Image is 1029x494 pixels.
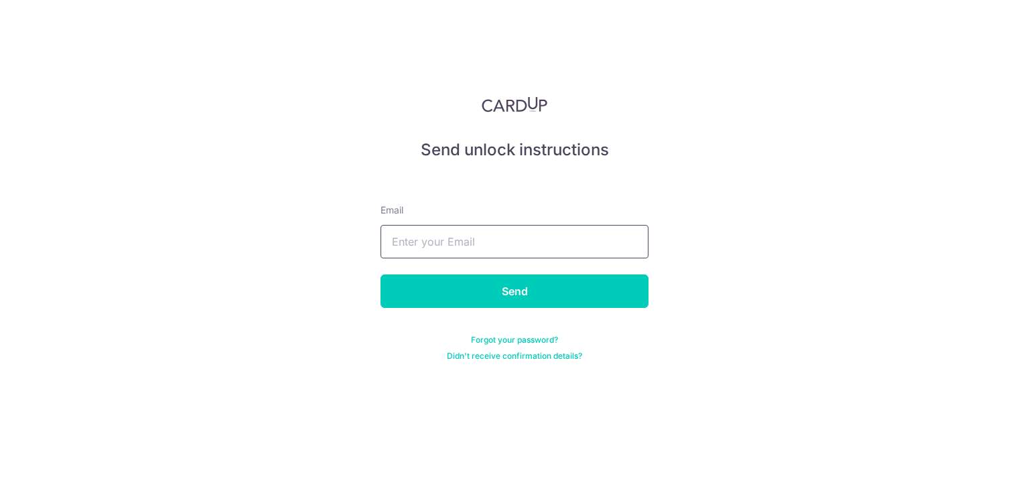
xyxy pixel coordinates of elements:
[381,225,648,258] input: Enter your Email
[447,351,582,361] a: Didn't receive confirmation details?
[381,274,648,308] input: Send
[482,96,547,112] img: CardUp Logo
[381,204,403,216] span: translation missing: en.devise.label.Email
[471,335,558,345] a: Forgot your password?
[381,139,648,161] h5: Send unlock instructions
